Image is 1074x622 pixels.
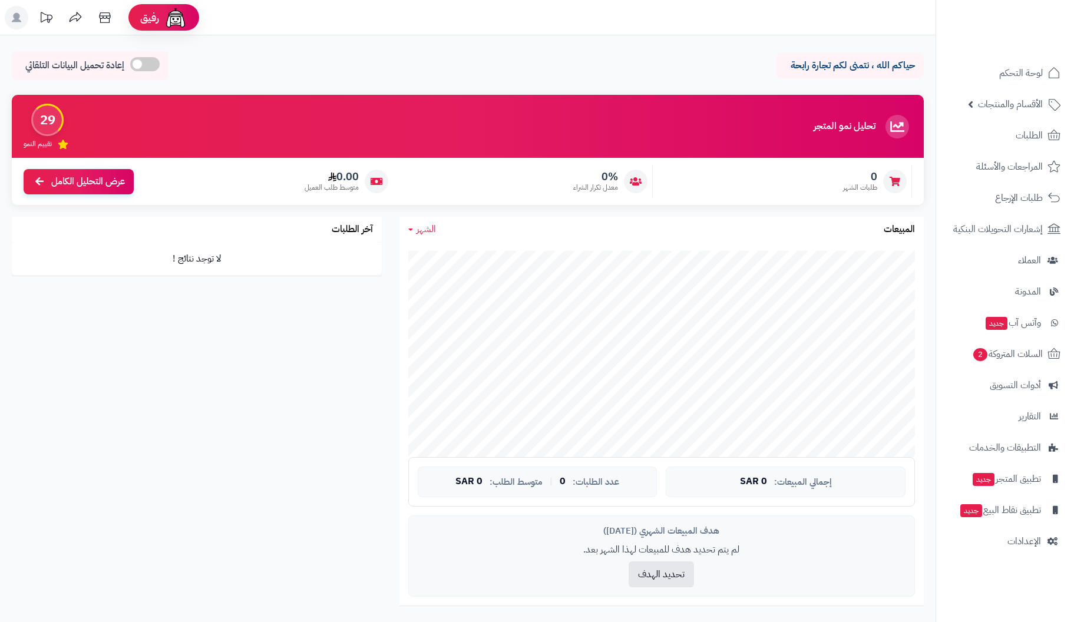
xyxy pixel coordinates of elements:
a: لوحة التحكم [943,59,1067,87]
td: لا توجد نتائج ! [12,243,382,275]
span: معدل تكرار الشراء [573,183,618,193]
a: الإعدادات [943,527,1067,555]
span: إعادة تحميل البيانات التلقائي [25,59,124,72]
span: 0% [573,170,618,183]
a: تحديثات المنصة [31,6,61,32]
a: المراجعات والأسئلة [943,153,1067,181]
a: وآتس آبجديد [943,309,1067,337]
span: المدونة [1015,283,1041,300]
span: لوحة التحكم [999,65,1043,81]
span: الأقسام والمنتجات [978,96,1043,113]
a: العملاء [943,246,1067,274]
span: تطبيق المتجر [971,471,1041,487]
span: 0 SAR [455,477,483,487]
span: العملاء [1018,252,1041,269]
p: لم يتم تحديد هدف للمبيعات لهذا الشهر بعد. [418,543,906,557]
a: الطلبات [943,121,1067,150]
span: 0 [843,170,877,183]
a: التطبيقات والخدمات [943,434,1067,462]
span: متوسط الطلب: [490,477,543,487]
button: تحديد الهدف [629,561,694,587]
span: جديد [973,473,994,486]
span: الشهر [417,222,436,236]
span: المراجعات والأسئلة [976,158,1043,175]
a: أدوات التسويق [943,371,1067,399]
span: | [550,477,553,486]
span: السلات المتروكة [972,346,1043,362]
span: متوسط طلب العميل [305,183,359,193]
span: التقارير [1019,408,1041,425]
span: طلبات الإرجاع [995,190,1043,206]
p: حياكم الله ، نتمنى لكم تجارة رابحة [785,59,915,72]
span: جديد [960,504,982,517]
span: وآتس آب [984,315,1041,331]
span: عرض التحليل الكامل [51,175,125,188]
span: 0 [560,477,566,487]
span: طلبات الشهر [843,183,877,193]
span: عدد الطلبات: [573,477,619,487]
h3: تحليل نمو المتجر [814,121,875,132]
span: رفيق [140,11,159,25]
span: التطبيقات والخدمات [969,439,1041,456]
span: تقييم النمو [24,139,52,149]
div: هدف المبيعات الشهري ([DATE]) [418,525,906,537]
a: تطبيق المتجرجديد [943,465,1067,493]
span: الطلبات [1016,127,1043,144]
span: الإعدادات [1007,533,1041,550]
a: إشعارات التحويلات البنكية [943,215,1067,243]
a: عرض التحليل الكامل [24,169,134,194]
img: ai-face.png [164,6,187,29]
span: جديد [986,317,1007,330]
a: التقارير [943,402,1067,431]
span: 0.00 [305,170,359,183]
a: السلات المتروكة2 [943,340,1067,368]
span: إجمالي المبيعات: [774,477,832,487]
a: طلبات الإرجاع [943,184,1067,212]
a: الشهر [408,223,436,236]
span: 0 SAR [740,477,767,487]
a: تطبيق نقاط البيعجديد [943,496,1067,524]
span: تطبيق نقاط البيع [959,502,1041,518]
span: 2 [973,348,987,361]
a: المدونة [943,277,1067,306]
h3: المبيعات [884,224,915,235]
h3: آخر الطلبات [332,224,373,235]
span: إشعارات التحويلات البنكية [953,221,1043,237]
span: أدوات التسويق [990,377,1041,393]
